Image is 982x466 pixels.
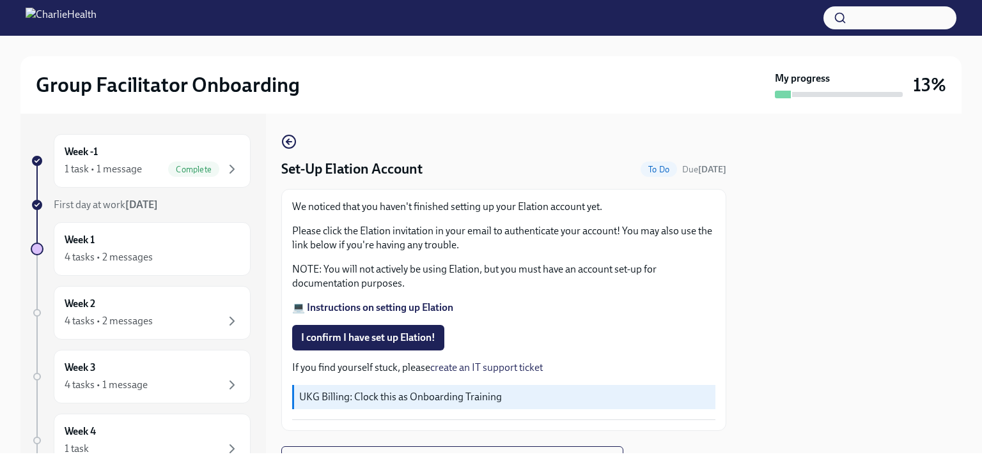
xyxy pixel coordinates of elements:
h3: 13% [913,73,946,96]
a: Week 34 tasks • 1 message [31,350,251,403]
button: I confirm I have set up Elation! [292,325,444,350]
h6: Week 4 [65,425,96,439]
a: Week 14 tasks • 2 messages [31,222,251,276]
p: NOTE: You will not actively be using Elation, but you must have an account set-up for documentati... [292,262,715,290]
span: Complete [168,165,219,174]
a: Week -11 task • 1 messageComplete [31,134,251,188]
h4: Set-Up Elation Account [281,160,423,179]
span: To Do [641,165,677,174]
span: September 18th, 2025 10:00 [682,163,726,176]
div: 4 tasks • 2 messages [65,250,153,264]
h2: Group Facilitator Onboarding [36,72,300,98]
a: First day at work[DATE] [31,198,251,212]
h6: Week 2 [65,297,95,311]
strong: My progress [775,71,830,86]
p: If you find yourself stuck, please [292,361,715,375]
div: 1 task [65,442,89,456]
h6: Week 3 [65,361,96,375]
strong: [DATE] [125,199,158,211]
p: We noticed that you haven't finished setting up your Elation account yet. [292,200,715,214]
span: Next task : Week One: Essential Compliance Tasks (~6.5 hours to complete) [292,453,612,465]
a: Week 24 tasks • 2 messages [31,286,251,340]
div: 1 task • 1 message [65,162,142,176]
p: Please click the Elation invitation in your email to authenticate your account! You may also use ... [292,224,715,252]
strong: [DATE] [698,164,726,175]
h6: Week 1 [65,233,95,247]
span: I confirm I have set up Elation! [301,331,435,344]
span: First day at work [54,199,158,211]
a: create an IT support ticket [430,361,543,373]
a: 💻 Instructions on setting up Elation [292,301,453,313]
span: Due [682,164,726,175]
img: CharlieHealth [26,8,97,28]
p: UKG Billing: Clock this as Onboarding Training [299,390,710,404]
h6: Week -1 [65,145,98,159]
div: 4 tasks • 1 message [65,378,148,392]
div: 4 tasks • 2 messages [65,314,153,328]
